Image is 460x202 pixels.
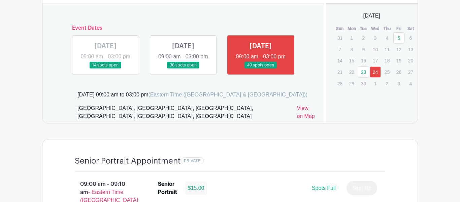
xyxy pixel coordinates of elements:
p: 8 [346,44,357,55]
p: 1 [370,78,381,89]
th: Sat [405,25,417,32]
p: 13 [405,44,416,55]
span: PRIVATE [184,158,201,163]
p: 14 [334,55,346,66]
th: Tue [358,25,369,32]
p: 25 [382,67,393,77]
p: 3 [393,78,404,89]
p: 11 [382,44,393,55]
p: 12 [393,44,404,55]
th: Fri [393,25,405,32]
th: Mon [346,25,358,32]
p: 27 [405,67,416,77]
p: 7 [334,44,346,55]
p: 2 [358,33,369,43]
p: 28 [334,78,346,89]
p: 6 [405,33,416,43]
span: Spots Full [312,185,336,191]
p: 10 [370,44,381,55]
p: 29 [346,78,357,89]
th: Thu [381,25,393,32]
p: 9 [358,44,369,55]
h6: Event Dates [67,25,300,31]
div: $15.00 [185,181,207,195]
p: 17 [370,55,381,66]
p: 4 [405,78,416,89]
p: 26 [393,67,404,77]
div: Senior Portrait [158,180,177,196]
p: 30 [358,78,369,89]
p: 2 [382,78,393,89]
span: (Eastern Time ([GEOGRAPHIC_DATA] & [GEOGRAPHIC_DATA])) [148,92,307,97]
p: 1 [346,33,357,43]
div: [DATE] 09:00 am to 03:00 pm [77,91,307,99]
a: 5 [393,32,404,44]
a: View on Map [297,104,316,123]
p: 3 [370,33,381,43]
span: [DATE] [363,12,380,20]
p: 4 [382,33,393,43]
p: 18 [382,55,393,66]
p: 15 [346,55,357,66]
th: Sun [334,25,346,32]
p: 19 [393,55,404,66]
p: 22 [346,67,357,77]
p: 16 [358,55,369,66]
p: 20 [405,55,416,66]
th: Wed [369,25,381,32]
h4: Senior Portrait Appointment [75,156,181,166]
div: [GEOGRAPHIC_DATA], [GEOGRAPHIC_DATA], [GEOGRAPHIC_DATA], [GEOGRAPHIC_DATA], [GEOGRAPHIC_DATA], [G... [77,104,291,123]
a: 24 [370,66,381,78]
p: 31 [334,33,346,43]
a: 23 [358,66,369,78]
p: 21 [334,67,346,77]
